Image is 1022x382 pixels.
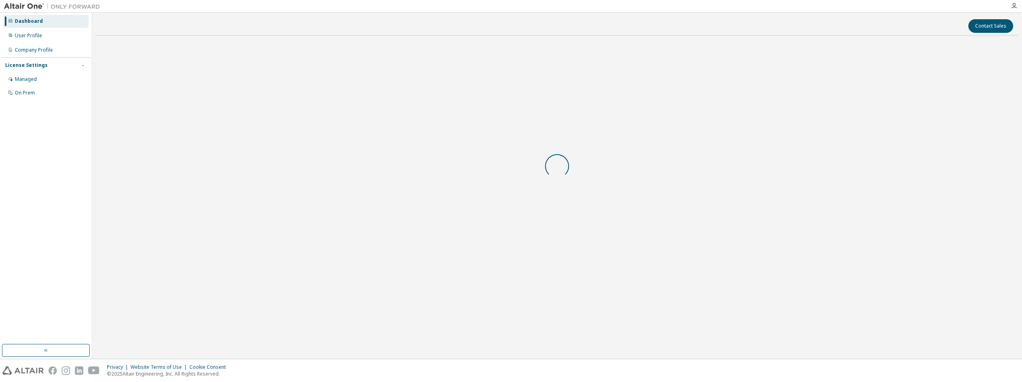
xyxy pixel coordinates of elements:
div: Dashboard [15,18,43,24]
div: Privacy [107,364,131,370]
img: Altair One [4,2,104,10]
div: Company Profile [15,47,53,53]
div: Website Terms of Use [131,364,189,370]
img: linkedin.svg [75,366,83,375]
img: altair_logo.svg [2,366,44,375]
div: Managed [15,76,37,82]
div: User Profile [15,32,42,39]
p: © 2025 Altair Engineering, Inc. All Rights Reserved. [107,370,231,377]
img: instagram.svg [62,366,70,375]
img: facebook.svg [48,366,57,375]
div: License Settings [5,62,48,68]
div: On Prem [15,90,35,96]
img: youtube.svg [88,366,100,375]
div: Cookie Consent [189,364,231,370]
button: Contact Sales [968,19,1013,33]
